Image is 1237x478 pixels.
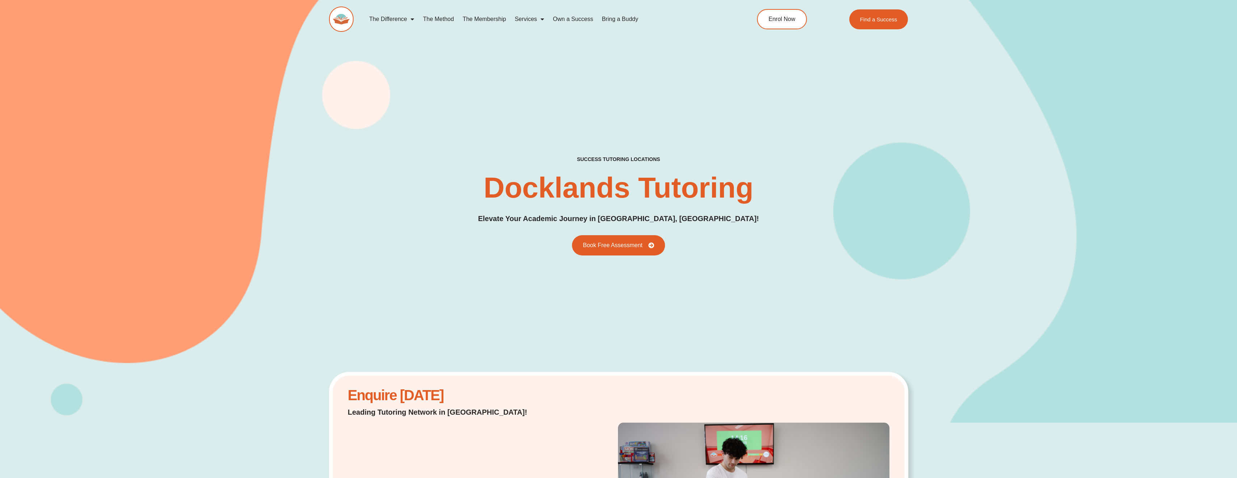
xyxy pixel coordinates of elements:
a: Book Free Assessment [572,235,665,255]
a: Bring a Buddy [597,11,643,28]
span: Book Free Assessment [583,242,643,248]
a: Services [510,11,548,28]
p: Elevate Your Academic Journey in [GEOGRAPHIC_DATA], [GEOGRAPHIC_DATA]! [478,213,759,224]
span: Enrol Now [769,16,795,22]
span: Find a Success [860,17,897,22]
p: Leading Tutoring Network in [GEOGRAPHIC_DATA]! [348,407,546,417]
h2: Enquire [DATE] [348,391,546,400]
a: The Method [418,11,458,28]
h1: Docklands Tutoring [484,173,753,202]
h2: success tutoring locations [577,156,660,162]
a: The Difference [365,11,419,28]
a: Enrol Now [757,9,807,29]
nav: Menu [365,11,724,28]
a: The Membership [458,11,510,28]
a: Find a Success [849,9,908,29]
a: Own a Success [548,11,597,28]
